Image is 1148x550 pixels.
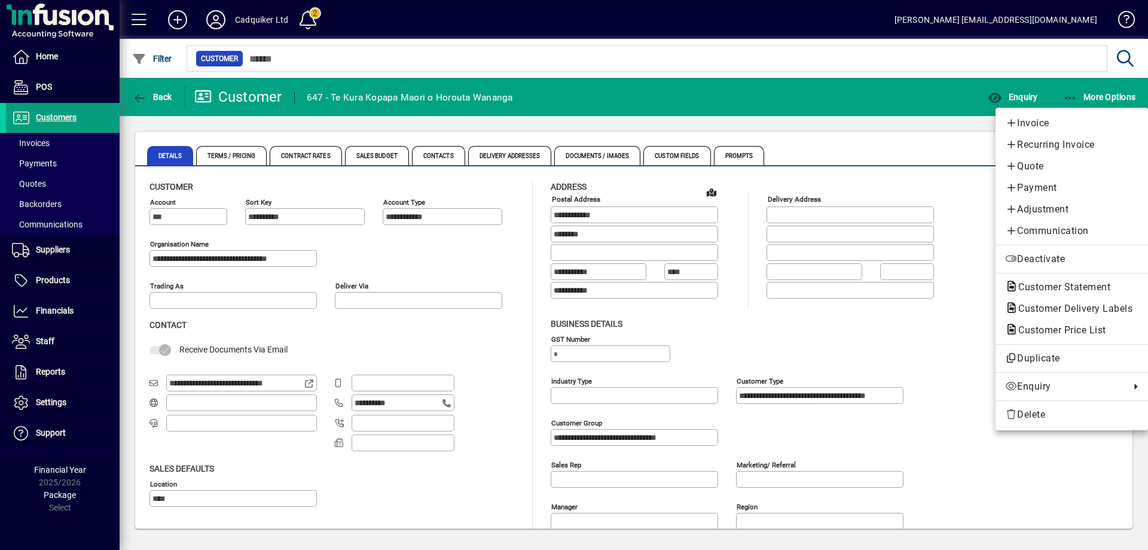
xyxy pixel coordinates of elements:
[996,248,1148,270] button: Deactivate customer
[1005,351,1138,366] span: Duplicate
[1005,181,1138,195] span: Payment
[1005,303,1138,314] span: Customer Delivery Labels
[1005,224,1138,238] span: Communication
[1005,116,1138,130] span: Invoice
[1005,324,1112,336] span: Customer Price List
[1005,408,1138,422] span: Delete
[1005,159,1138,174] span: Quote
[1005,379,1124,394] span: Enquiry
[1005,281,1116,293] span: Customer Statement
[1005,202,1138,217] span: Adjustment
[1005,138,1138,152] span: Recurring Invoice
[1005,252,1138,266] span: Deactivate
